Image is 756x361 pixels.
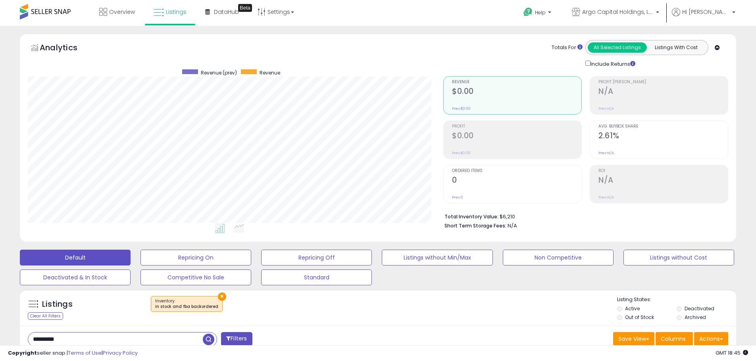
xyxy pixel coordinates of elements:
[588,42,647,53] button: All Selected Listings
[598,169,728,173] span: ROI
[661,335,686,343] span: Columns
[20,269,131,285] button: Deactivated & In Stock
[444,222,506,229] b: Short Term Storage Fees:
[617,296,736,304] p: Listing States:
[218,292,226,301] button: ×
[452,151,471,155] small: Prev: $0.00
[444,211,722,221] li: $6,210
[166,8,187,16] span: Listings
[598,131,728,142] h2: 2.61%
[28,312,63,320] div: Clear All Filters
[452,80,581,84] span: Revenue
[656,332,693,346] button: Columns
[201,69,237,76] span: Revenue (prev)
[694,332,728,346] button: Actions
[598,195,614,200] small: Prev: N/A
[508,222,517,229] span: N/A
[503,250,614,265] button: Non Competitive
[40,42,93,55] h5: Analytics
[261,269,372,285] button: Standard
[682,8,730,16] span: Hi [PERSON_NAME]
[672,8,735,26] a: Hi [PERSON_NAME]
[523,7,533,17] i: Get Help
[452,176,581,186] h2: 0
[646,42,706,53] button: Listings With Cost
[42,299,73,310] h5: Listings
[103,349,138,357] a: Privacy Policy
[685,314,706,321] label: Archived
[598,124,728,129] span: Avg. Buybox Share
[452,106,471,111] small: Prev: $0.00
[109,8,135,16] span: Overview
[452,124,581,129] span: Profit
[535,9,546,16] span: Help
[214,8,239,16] span: DataHub
[623,250,734,265] button: Listings without Cost
[452,169,581,173] span: Ordered Items
[260,69,280,76] span: Revenue
[444,213,498,220] b: Total Inventory Value:
[582,8,654,16] span: Argo Capital Holdings, LLLC
[598,176,728,186] h2: N/A
[613,332,654,346] button: Save View
[517,1,559,26] a: Help
[452,131,581,142] h2: $0.00
[261,250,372,265] button: Repricing Off
[382,250,492,265] button: Listings without Min/Max
[598,151,614,155] small: Prev: N/A
[8,349,37,357] strong: Copyright
[68,349,102,357] a: Terms of Use
[20,250,131,265] button: Default
[579,59,645,68] div: Include Returns
[155,298,218,310] span: Inventory :
[452,87,581,97] h2: $0.00
[452,195,463,200] small: Prev: 0
[598,106,614,111] small: Prev: N/A
[625,314,654,321] label: Out of Stock
[221,332,252,346] button: Filters
[140,269,251,285] button: Competitive No Sale
[552,44,583,52] div: Totals For
[598,80,728,84] span: Profit [PERSON_NAME]
[155,304,218,309] div: in stock and fba backordered
[598,87,728,97] h2: N/A
[625,305,640,312] label: Active
[140,250,251,265] button: Repricing On
[238,4,252,12] div: Tooltip anchor
[685,305,714,312] label: Deactivated
[716,349,748,357] span: 2025-10-10 18:45 GMT
[8,350,138,357] div: seller snap | |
